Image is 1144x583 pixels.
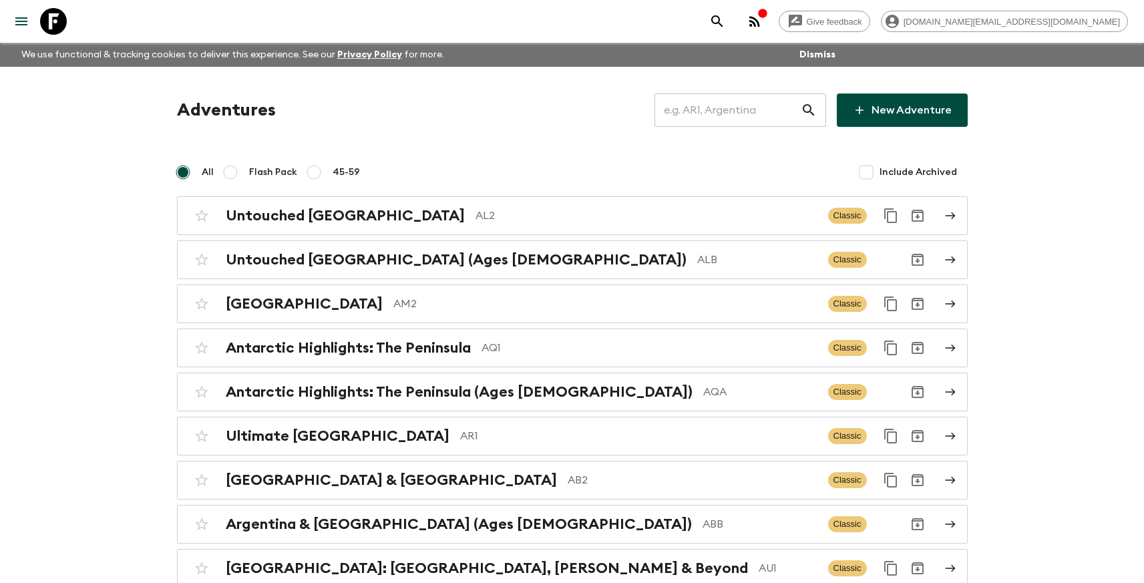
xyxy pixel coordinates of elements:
[177,417,968,455] a: Ultimate [GEOGRAPHIC_DATA]AR1ClassicDuplicate for 45-59Archive
[393,296,817,312] p: AM2
[177,284,968,323] a: [GEOGRAPHIC_DATA]AM2ClassicDuplicate for 45-59Archive
[878,423,904,449] button: Duplicate for 45-59
[177,240,968,279] a: Untouched [GEOGRAPHIC_DATA] (Ages [DEMOGRAPHIC_DATA])ALBClassicArchive
[177,461,968,500] a: [GEOGRAPHIC_DATA] & [GEOGRAPHIC_DATA]AB2ClassicDuplicate for 45-59Archive
[896,17,1127,27] span: [DOMAIN_NAME][EMAIL_ADDRESS][DOMAIN_NAME]
[16,43,449,67] p: We use functional & tracking cookies to deliver this experience. See our for more.
[482,340,817,356] p: AQ1
[904,379,931,405] button: Archive
[796,45,839,64] button: Dismiss
[226,207,465,224] h2: Untouched [GEOGRAPHIC_DATA]
[177,97,276,124] h1: Adventures
[904,511,931,538] button: Archive
[828,560,867,576] span: Classic
[704,8,731,35] button: search adventures
[703,516,817,532] p: ABB
[177,373,968,411] a: Antarctic Highlights: The Peninsula (Ages [DEMOGRAPHIC_DATA])AQAClassicArchive
[8,8,35,35] button: menu
[177,196,968,235] a: Untouched [GEOGRAPHIC_DATA]AL2ClassicDuplicate for 45-59Archive
[878,290,904,317] button: Duplicate for 45-59
[828,428,867,444] span: Classic
[333,166,360,179] span: 45-59
[828,252,867,268] span: Classic
[904,290,931,317] button: Archive
[880,166,957,179] span: Include Archived
[249,166,297,179] span: Flash Pack
[904,335,931,361] button: Archive
[828,340,867,356] span: Classic
[226,339,471,357] h2: Antarctic Highlights: The Peninsula
[475,208,817,224] p: AL2
[837,93,968,127] a: New Adventure
[904,246,931,273] button: Archive
[878,335,904,361] button: Duplicate for 45-59
[654,91,801,129] input: e.g. AR1, Argentina
[828,516,867,532] span: Classic
[904,423,931,449] button: Archive
[759,560,817,576] p: AU1
[878,467,904,494] button: Duplicate for 45-59
[202,166,214,179] span: All
[904,555,931,582] button: Archive
[568,472,817,488] p: AB2
[703,384,817,400] p: AQA
[226,295,383,313] h2: [GEOGRAPHIC_DATA]
[177,329,968,367] a: Antarctic Highlights: The PeninsulaAQ1ClassicDuplicate for 45-59Archive
[226,251,687,268] h2: Untouched [GEOGRAPHIC_DATA] (Ages [DEMOGRAPHIC_DATA])
[828,384,867,400] span: Classic
[779,11,870,32] a: Give feedback
[828,208,867,224] span: Classic
[799,17,870,27] span: Give feedback
[904,467,931,494] button: Archive
[226,427,449,445] h2: Ultimate [GEOGRAPHIC_DATA]
[904,202,931,229] button: Archive
[878,555,904,582] button: Duplicate for 45-59
[177,505,968,544] a: Argentina & [GEOGRAPHIC_DATA] (Ages [DEMOGRAPHIC_DATA])ABBClassicArchive
[697,252,817,268] p: ALB
[226,560,748,577] h2: [GEOGRAPHIC_DATA]: [GEOGRAPHIC_DATA], [PERSON_NAME] & Beyond
[460,428,817,444] p: AR1
[828,296,867,312] span: Classic
[828,472,867,488] span: Classic
[878,202,904,229] button: Duplicate for 45-59
[337,50,402,59] a: Privacy Policy
[226,516,692,533] h2: Argentina & [GEOGRAPHIC_DATA] (Ages [DEMOGRAPHIC_DATA])
[881,11,1128,32] div: [DOMAIN_NAME][EMAIL_ADDRESS][DOMAIN_NAME]
[226,471,557,489] h2: [GEOGRAPHIC_DATA] & [GEOGRAPHIC_DATA]
[226,383,693,401] h2: Antarctic Highlights: The Peninsula (Ages [DEMOGRAPHIC_DATA])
